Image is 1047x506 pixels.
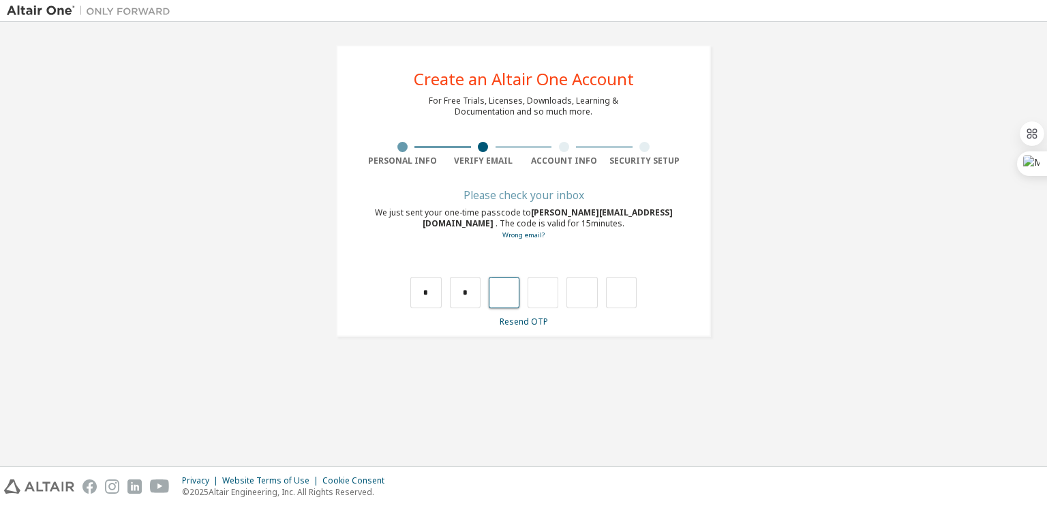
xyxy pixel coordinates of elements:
[500,316,548,327] a: Resend OTP
[605,155,686,166] div: Security Setup
[82,479,97,494] img: facebook.svg
[4,479,74,494] img: altair_logo.svg
[182,486,393,498] p: © 2025 Altair Engineering, Inc. All Rights Reserved.
[523,155,605,166] div: Account Info
[362,191,685,199] div: Please check your inbox
[7,4,177,18] img: Altair One
[362,207,685,241] div: We just sent your one-time passcode to . The code is valid for 15 minutes.
[423,207,673,229] span: [PERSON_NAME][EMAIL_ADDRESS][DOMAIN_NAME]
[414,71,634,87] div: Create an Altair One Account
[150,479,170,494] img: youtube.svg
[127,479,142,494] img: linkedin.svg
[222,475,322,486] div: Website Terms of Use
[443,155,524,166] div: Verify Email
[502,230,545,239] a: Go back to the registration form
[105,479,119,494] img: instagram.svg
[429,95,618,117] div: For Free Trials, Licenses, Downloads, Learning & Documentation and so much more.
[362,155,443,166] div: Personal Info
[182,475,222,486] div: Privacy
[322,475,393,486] div: Cookie Consent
